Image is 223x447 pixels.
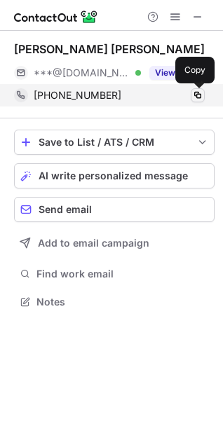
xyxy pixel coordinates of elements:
[36,296,209,308] span: Notes
[39,170,188,181] span: AI write personalized message
[149,66,205,80] button: Reveal Button
[34,89,121,102] span: [PHONE_NUMBER]
[14,130,215,155] button: save-profile-one-click
[14,292,215,312] button: Notes
[14,8,98,25] img: ContactOut v5.3.10
[38,238,149,249] span: Add to email campaign
[39,204,92,215] span: Send email
[36,268,209,280] span: Find work email
[34,67,130,79] span: ***@[DOMAIN_NAME]
[14,264,215,284] button: Find work email
[39,137,190,148] div: Save to List / ATS / CRM
[14,231,215,256] button: Add to email campaign
[14,42,205,56] div: [PERSON_NAME] [PERSON_NAME]
[14,197,215,222] button: Send email
[14,163,215,188] button: AI write personalized message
